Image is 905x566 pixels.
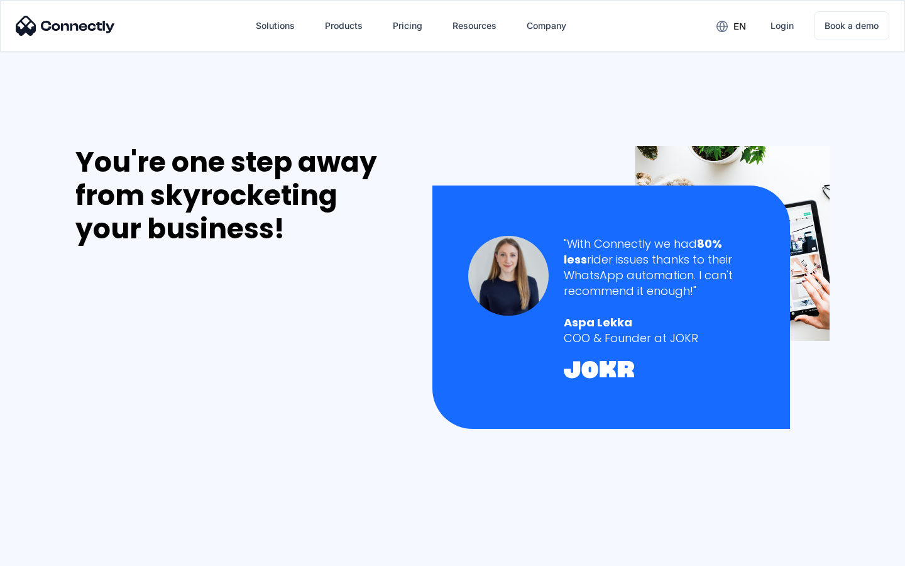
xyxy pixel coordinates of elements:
[256,17,295,35] div: Solutions
[75,260,264,549] iframe: Form 0
[246,11,305,41] div: Solutions
[760,11,804,41] a: Login
[771,17,794,35] div: Login
[452,17,496,35] div: Resources
[25,544,75,562] ul: Language list
[75,146,406,245] div: You're one step away from skyrocketing your business!
[733,18,746,35] div: en
[564,330,754,346] div: COO & Founder at JOKR
[814,11,889,40] a: Book a demo
[564,236,722,267] strong: 80% less
[16,16,115,36] img: Connectly Logo
[564,314,632,330] strong: Aspa Lekka
[315,11,373,41] div: Products
[393,17,422,35] div: Pricing
[527,17,566,35] div: Company
[442,11,507,41] div: Resources
[706,16,755,35] div: en
[13,544,75,562] aside: Language selected: English
[325,17,363,35] div: Products
[517,11,576,41] div: Company
[564,236,754,299] div: "With Connectly we had rider issues thanks to their WhatsApp automation. I can't recommend it eno...
[383,11,432,41] a: Pricing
